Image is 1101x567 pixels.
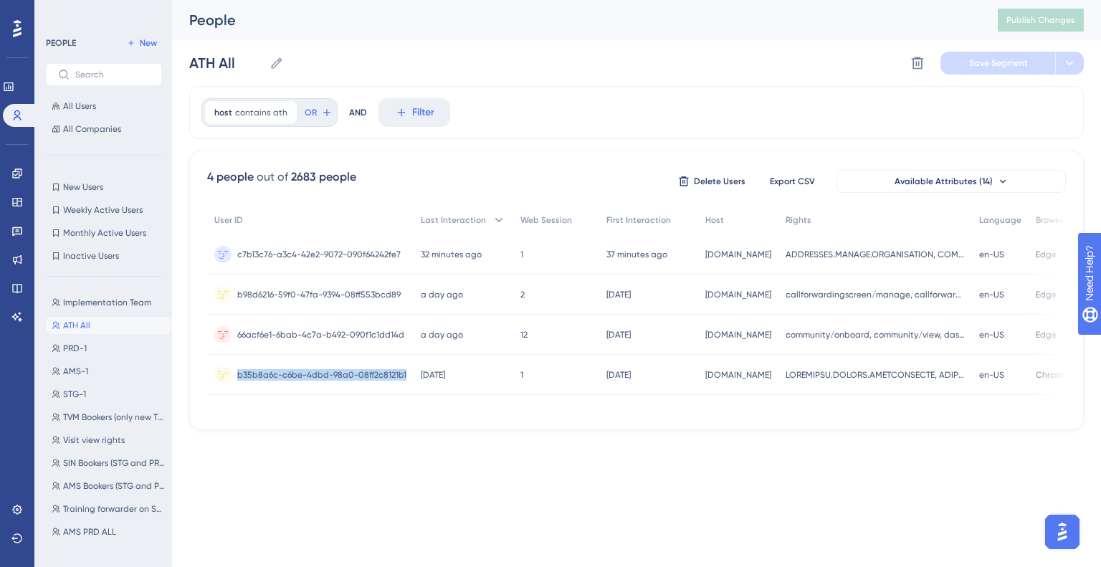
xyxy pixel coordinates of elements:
span: [DOMAIN_NAME] [705,369,771,381]
span: en-US [979,289,1004,300]
button: ATH All [46,317,171,334]
span: 12 [520,329,528,340]
span: Edge [1036,289,1057,300]
button: Publish Changes [998,9,1084,32]
span: 66acf6e1-6bab-4c7a-b492-090f1c1dd14d [237,329,404,340]
span: Filter [412,104,434,121]
span: Browser [1036,214,1067,226]
span: host [214,107,232,118]
button: AMS PRD ALL [46,523,171,540]
span: [DOMAIN_NAME] [705,249,771,260]
span: Implementation Team [63,297,151,308]
span: Save Segment [969,57,1028,69]
span: Edge [1036,249,1057,260]
span: TVM Bookers (only new TVM) [63,411,165,423]
span: AMS-1 [63,366,88,377]
button: New Users [46,178,162,196]
button: New [122,34,162,52]
button: Monthly Active Users [46,224,162,242]
span: LOREMIPSU.DOLORS.AMETCONSECTE, ADIPISCIN.ELIT.SED.DOEIUSMODTEMPORI, UTLABOREETD.MAGN.ALI, enimadm... [786,369,965,381]
span: Rights [786,214,811,226]
span: b98d6216-59f0-47fa-9394-08ff553bcd89 [237,289,401,300]
span: Visit view rights [63,434,125,446]
button: Delete Users [676,170,748,193]
div: 4 people [207,168,254,186]
span: Export CSV [770,176,815,187]
time: a day ago [421,290,463,300]
span: User ID [214,214,243,226]
time: 32 minutes ago [421,249,482,259]
span: First Interaction [606,214,671,226]
span: [DOMAIN_NAME] [705,289,771,300]
button: OR [302,101,334,124]
div: People [189,10,962,30]
span: Training forwarder on STG [63,503,165,515]
button: SIN Bookers (STG and PRD) [46,454,171,472]
button: Weekly Active Users [46,201,162,219]
span: SIN Bookers (STG and PRD) [63,457,165,469]
span: ATH All [63,320,90,331]
span: en-US [979,369,1004,381]
button: All Users [46,97,162,115]
span: New Users [63,181,103,193]
button: Visit view rights [46,432,171,449]
button: Inactive Users [46,247,162,265]
span: c7b13c76-a3c4-42e2-9072-090f64242fe7 [237,249,401,260]
input: Segment Name [189,53,264,73]
span: Inactive Users [63,250,119,262]
span: Monthly Active Users [63,227,146,239]
time: a day ago [421,330,463,340]
span: Delete Users [694,176,745,187]
span: community/onboard, community/view, dashboard-management/manage, delegationrelation/view, external... [786,329,965,340]
time: [DATE] [606,330,631,340]
button: Filter [378,98,450,127]
span: Publish Changes [1006,14,1075,26]
button: Available Attributes (14) [837,170,1066,193]
span: AMS Bookers (STG and PRD) [63,480,165,492]
button: Implementation Team [46,294,171,311]
button: Training forwarder on STG [46,500,171,518]
div: out of [257,168,288,186]
span: New [140,37,157,49]
div: PEOPLE [46,37,76,49]
span: Last Interaction [421,214,486,226]
span: Language [979,214,1021,226]
button: All Companies [46,120,162,138]
span: en-US [979,329,1004,340]
button: STG-1 [46,386,171,403]
span: Available Attributes (14) [895,176,993,187]
time: [DATE] [606,370,631,380]
span: 1 [520,249,523,260]
button: Save Segment [940,52,1055,75]
span: Web Session [520,214,572,226]
time: [DATE] [606,290,631,300]
span: All Companies [63,123,121,135]
span: AMS PRD ALL [63,526,116,538]
span: 1 [520,369,523,381]
span: STG-1 [63,389,86,400]
span: callforwardingscreen/manage, callforwardingscreen/view, capacity/view, digitalrights/view, gridvi... [786,289,965,300]
time: [DATE] [421,370,445,380]
iframe: UserGuiding AI Assistant Launcher [1041,510,1084,553]
span: ADDRESSES.MANAGE.ORGANISATION, COMMUNITIES.READ.OWN, COMMUNITYAPPROLES.READ.ORGANISATION, COMMUNI... [786,249,965,260]
button: AMS Bookers (STG and PRD) [46,477,171,495]
span: [DOMAIN_NAME] [705,329,771,340]
button: PRD-1 [46,340,171,357]
span: b35b8a6c-c6be-4dbd-98a0-08ff2c8121b1 [237,369,406,381]
span: PRD-1 [63,343,87,354]
span: ath [273,107,287,118]
span: Chrome [1036,369,1067,381]
input: Search [75,70,150,80]
span: Edge [1036,329,1057,340]
button: Export CSV [756,170,828,193]
div: 2683 people [291,168,356,186]
span: en-US [979,249,1004,260]
span: Need Help? [34,4,90,21]
span: 2 [520,289,525,300]
span: Host [705,214,724,226]
span: Weekly Active Users [63,204,143,216]
span: contains [235,107,270,118]
div: AND [349,98,367,127]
